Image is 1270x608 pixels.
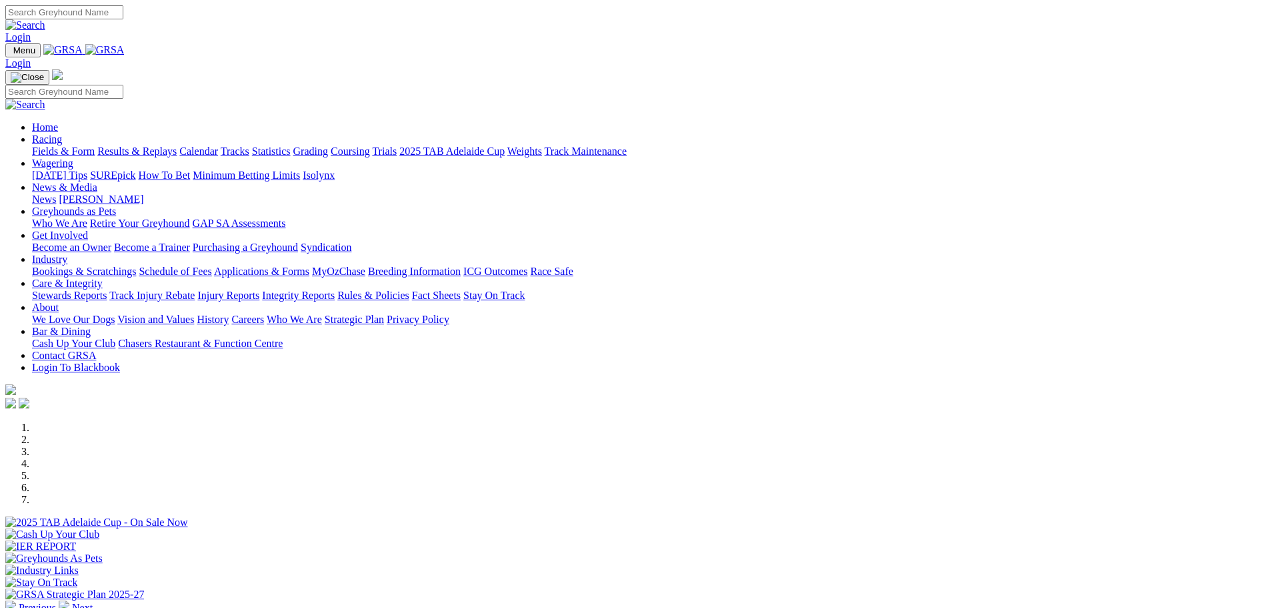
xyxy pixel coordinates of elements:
a: Cash Up Your Club [32,338,115,349]
a: News & Media [32,182,97,193]
a: Industry [32,254,67,265]
a: GAP SA Assessments [193,218,286,229]
a: Retire Your Greyhound [90,218,190,229]
a: Track Maintenance [545,145,627,157]
img: Search [5,19,45,31]
img: Search [5,99,45,111]
a: How To Bet [139,170,191,181]
a: [DATE] Tips [32,170,87,181]
a: History [197,314,229,325]
a: Racing [32,133,62,145]
a: Chasers Restaurant & Function Centre [118,338,283,349]
a: ICG Outcomes [463,266,527,277]
img: 2025 TAB Adelaide Cup - On Sale Now [5,517,188,529]
img: facebook.svg [5,398,16,408]
div: Get Involved [32,242,1265,254]
a: Become an Owner [32,242,111,253]
a: Applications & Forms [214,266,309,277]
a: Integrity Reports [262,290,335,301]
input: Search [5,85,123,99]
a: Wagering [32,158,73,169]
img: Close [11,72,44,83]
a: Who We Are [32,218,87,229]
img: twitter.svg [19,398,29,408]
div: Industry [32,266,1265,278]
a: Privacy Policy [387,314,449,325]
a: Results & Replays [97,145,177,157]
div: Wagering [32,170,1265,182]
a: [PERSON_NAME] [59,194,143,205]
a: Bar & Dining [32,326,91,337]
a: Login [5,57,31,69]
img: GRSA Strategic Plan 2025-27 [5,589,144,601]
a: Weights [507,145,542,157]
a: Care & Integrity [32,278,103,289]
a: About [32,302,59,313]
a: Injury Reports [197,290,259,301]
a: Login [5,31,31,43]
img: Cash Up Your Club [5,529,99,541]
a: We Love Our Dogs [32,314,115,325]
a: MyOzChase [312,266,365,277]
img: Greyhounds As Pets [5,553,103,565]
a: Contact GRSA [32,350,96,361]
img: IER REPORT [5,541,76,553]
a: Grading [293,145,328,157]
img: Industry Links [5,565,79,577]
a: Stewards Reports [32,290,107,301]
a: Coursing [331,145,370,157]
a: Trials [372,145,397,157]
a: SUREpick [90,170,135,181]
a: Stay On Track [463,290,525,301]
a: Minimum Betting Limits [193,170,300,181]
img: GRSA [43,44,83,56]
a: Become a Trainer [114,242,190,253]
a: Bookings & Scratchings [32,266,136,277]
a: Tracks [221,145,249,157]
a: Login To Blackbook [32,362,120,373]
a: Calendar [179,145,218,157]
span: Menu [13,45,35,55]
div: Greyhounds as Pets [32,218,1265,230]
button: Toggle navigation [5,43,41,57]
a: Get Involved [32,230,88,241]
a: Purchasing a Greyhound [193,242,298,253]
img: logo-grsa-white.png [52,69,63,80]
a: 2025 TAB Adelaide Cup [399,145,505,157]
a: Statistics [252,145,291,157]
a: Fact Sheets [412,290,461,301]
input: Search [5,5,123,19]
a: Race Safe [530,266,573,277]
a: Strategic Plan [325,314,384,325]
a: Greyhounds as Pets [32,206,116,217]
div: Bar & Dining [32,338,1265,350]
a: News [32,194,56,205]
div: About [32,314,1265,326]
a: Who We Are [267,314,322,325]
a: Careers [231,314,264,325]
a: Breeding Information [368,266,461,277]
a: Fields & Form [32,145,95,157]
a: Track Injury Rebate [109,290,195,301]
a: Rules & Policies [337,290,409,301]
div: Care & Integrity [32,290,1265,302]
button: Toggle navigation [5,70,49,85]
a: Home [32,121,58,133]
div: News & Media [32,194,1265,206]
a: Isolynx [303,170,335,181]
a: Vision and Values [117,314,194,325]
a: Schedule of Fees [139,266,211,277]
img: GRSA [85,44,125,56]
div: Racing [32,145,1265,158]
img: Stay On Track [5,577,77,589]
img: logo-grsa-white.png [5,384,16,395]
a: Syndication [301,242,351,253]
